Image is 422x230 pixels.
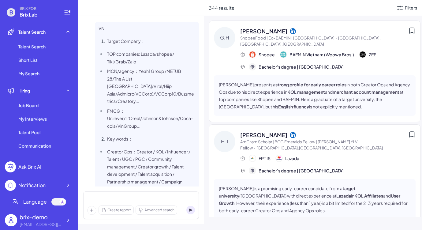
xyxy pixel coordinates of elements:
[259,155,271,162] span: FPT IS
[259,168,344,174] span: Bachelor's degree | [GEOGRAPHIC_DATA]
[360,51,366,58] img: 公司logo
[18,70,39,77] span: My Search
[240,131,287,139] span: [PERSON_NAME]
[18,163,41,171] div: Ask Brix AI
[18,43,46,50] span: Talent Search
[99,25,195,32] p: VN
[285,155,299,162] span: Lazada
[20,221,62,228] div: brix-demo@brix.com
[144,207,174,213] span: Advanced search
[5,214,17,226] img: user_logo.png
[106,107,195,130] li: FMCG：Unilever/L’Oréal/Johnson&Johnson/Coca-cola/VinGroup...
[219,185,411,214] p: [PERSON_NAME] is a promising early-career candidate from a ([GEOGRAPHIC_DATA]) with direct experi...
[214,131,235,152] div: H.T
[275,82,346,87] strong: strong profile for early career roles
[278,104,309,109] strong: English fluency
[405,5,417,11] div: Filters
[369,51,376,58] span: ZEE
[249,155,256,161] img: 公司logo
[18,129,40,135] span: Talent Pool
[20,11,56,18] span: BrixLab
[18,182,46,189] div: Notification
[280,51,286,58] img: 公司logo
[240,36,334,40] span: ShopeeFood | Ex - BAEMIN | [GEOGRAPHIC_DATA]
[336,36,337,40] span: ·
[254,145,255,150] span: ·
[289,51,354,58] span: BAEMIN Vietnam (Woowa Bros.)
[240,139,357,150] span: AmCham Scholar | BCG Emeralds Fellow | [PERSON_NAME] YLV Fellow
[18,102,39,108] span: Job Board
[240,36,381,47] span: [GEOGRAPHIC_DATA],[GEOGRAPHIC_DATA],[GEOGRAPHIC_DATA]
[249,51,256,58] img: 公司logo
[18,88,30,94] span: Hiring
[106,50,195,65] li: TOP companies: Lazada/shopee/ Tiki/Grab/Zalo
[259,64,344,70] span: Bachelor's degree | [GEOGRAPHIC_DATA]
[219,81,411,110] p: [PERSON_NAME] presents a in both Creator Ops and Agency Ops due to his direct experience in and a...
[107,207,131,213] span: Create report
[214,27,235,48] div: G.H
[18,143,51,149] span: Communication
[18,116,47,122] span: My Interviews
[106,67,195,105] li: MCN/agency：Yeah1 Group /METUB 28/The A List [GEOGRAPHIC_DATA]/Viral/Hiip Asia/Admicro(VCCorp)/VCC...
[354,193,383,198] strong: KOL Affiliates
[23,198,47,205] span: Language
[256,145,383,150] span: [GEOGRAPHIC_DATA],[GEOGRAPHIC_DATA],[GEOGRAPHIC_DATA]
[259,51,275,58] span: Shopee
[18,29,46,35] span: Talent Search
[18,57,38,63] span: Short List
[287,89,325,95] strong: KOL management
[106,135,195,143] li: Key words：
[209,5,234,11] span: 344 results
[333,89,399,95] strong: merchant account management
[106,37,195,45] li: Target Company：
[20,6,56,11] span: BRIX FOR
[336,193,351,198] strong: Lazada
[240,27,287,35] span: [PERSON_NAME]
[20,213,62,221] div: brix-demo
[276,155,282,161] img: 公司logo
